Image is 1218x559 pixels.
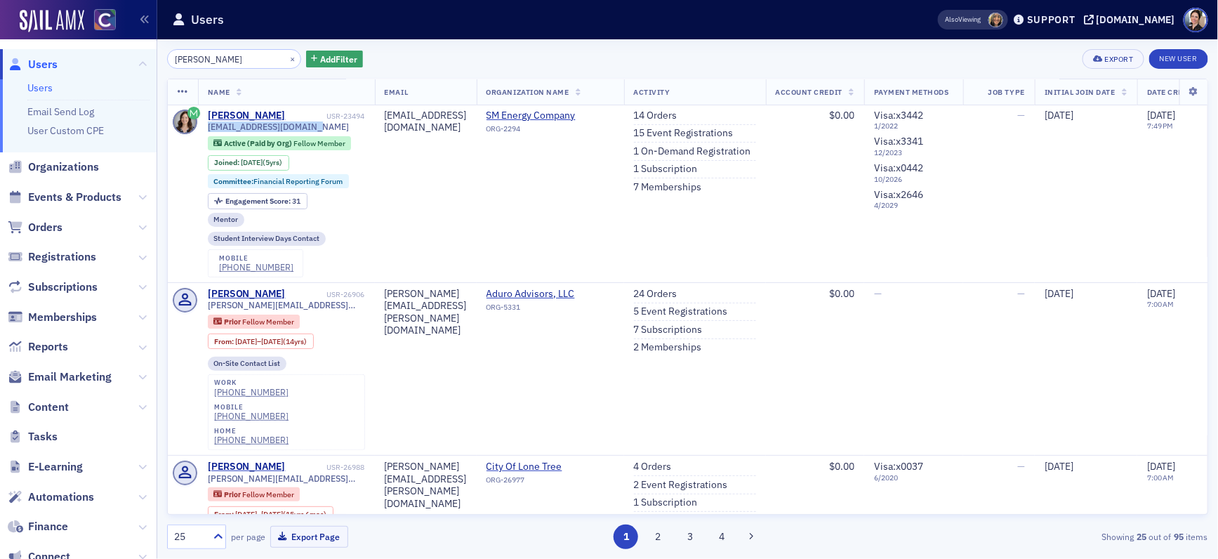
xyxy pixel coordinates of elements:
[634,461,672,473] a: 4 Orders
[208,213,245,227] div: Mentor
[225,197,300,205] div: 31
[634,324,703,336] a: 7 Subscriptions
[208,121,350,132] span: [EMAIL_ADDRESS][DOMAIN_NAME]
[634,110,677,122] a: 14 Orders
[614,525,638,549] button: 1
[20,10,84,32] img: SailAMX
[486,288,614,301] span: Aduro Advisors, LLC
[28,57,58,72] span: Users
[874,287,882,300] span: —
[677,525,702,549] button: 3
[8,279,98,295] a: Subscriptions
[235,509,257,519] span: [DATE]
[224,489,242,499] span: Prior
[1184,8,1208,32] span: Profile
[208,174,350,188] div: Committee:
[208,357,287,371] div: On-Site Contact List
[208,136,352,150] div: Active (Paid by Org): Active (Paid by Org): Fellow Member
[167,49,301,69] input: Search…
[8,159,99,175] a: Organizations
[208,110,286,122] div: [PERSON_NAME]
[214,435,289,445] div: [PHONE_NUMBER]
[776,87,842,97] span: Account Credit
[385,110,467,134] div: [EMAIL_ADDRESS][DOMAIN_NAME]
[486,124,614,138] div: ORG-2294
[946,15,959,24] div: Also
[1147,87,1202,97] span: Date Created
[225,196,292,206] span: Engagement Score :
[1105,55,1134,63] div: Export
[946,15,981,25] span: Viewing
[261,336,283,346] span: [DATE]
[288,463,365,472] div: USR-26988
[27,81,53,94] a: Users
[634,145,751,158] a: 1 On-Demand Registration
[486,303,614,317] div: ORG-5331
[208,461,286,473] a: [PERSON_NAME]
[270,526,348,548] button: Export Page
[84,9,116,33] a: View Homepage
[235,336,257,346] span: [DATE]
[28,489,94,505] span: Automations
[8,459,83,475] a: E-Learning
[1045,87,1116,97] span: Initial Join Date
[634,496,698,509] a: 1 Subscription
[27,124,104,137] a: User Custom CPE
[1149,49,1208,69] a: New User
[28,310,97,325] span: Memberships
[634,288,677,301] a: 24 Orders
[28,369,112,385] span: Email Marketing
[874,148,953,157] span: 12 / 2023
[219,254,293,263] div: mobile
[214,411,289,421] a: [PHONE_NUMBER]
[241,157,263,167] span: [DATE]
[320,53,357,65] span: Add Filter
[208,506,333,522] div: From: 2007-07-31 00:00:00
[486,461,614,473] span: City Of Lone Tree
[214,510,235,519] span: From :
[646,525,670,549] button: 2
[208,334,314,349] div: From: 2007-04-30 00:00:00
[1084,15,1180,25] button: [DOMAIN_NAME]
[208,315,300,329] div: Prior: Prior: Fellow Member
[634,479,728,492] a: 2 Event Registrations
[8,190,121,205] a: Events & Products
[231,530,265,543] label: per page
[288,112,365,121] div: USR-23494
[1147,299,1174,309] time: 7:00 AM
[874,109,923,121] span: Visa : x3442
[213,177,343,186] a: Committee:Financial Reporting Forum
[28,190,121,205] span: Events & Products
[235,337,307,346] div: – (14yrs)
[219,262,293,272] div: [PHONE_NUMBER]
[385,87,409,97] span: Email
[208,300,365,310] span: [PERSON_NAME][EMAIL_ADDRESS][PERSON_NAME][DOMAIN_NAME]
[28,519,68,534] span: Finance
[28,159,99,175] span: Organizations
[214,379,289,387] div: work
[241,158,282,167] div: (5yrs)
[214,158,241,167] span: Joined :
[8,400,69,415] a: Content
[288,290,365,299] div: USR-26906
[874,135,923,147] span: Visa : x3341
[1027,13,1075,26] div: Support
[208,232,326,246] div: Student Interview Days Contact
[8,220,62,235] a: Orders
[28,249,96,265] span: Registrations
[8,489,94,505] a: Automations
[874,188,923,201] span: Visa : x2646
[829,109,854,121] span: $0.00
[634,127,734,140] a: 15 Event Registrations
[261,509,283,519] span: [DATE]
[208,155,289,171] div: Joined: 2020-08-03 00:00:00
[634,305,728,318] a: 5 Event Registrations
[208,193,307,209] div: Engagement Score: 31
[191,11,224,28] h1: Users
[486,110,614,122] a: SM Energy Company
[293,138,345,148] span: Fellow Member
[208,288,286,301] a: [PERSON_NAME]
[242,489,294,499] span: Fellow Member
